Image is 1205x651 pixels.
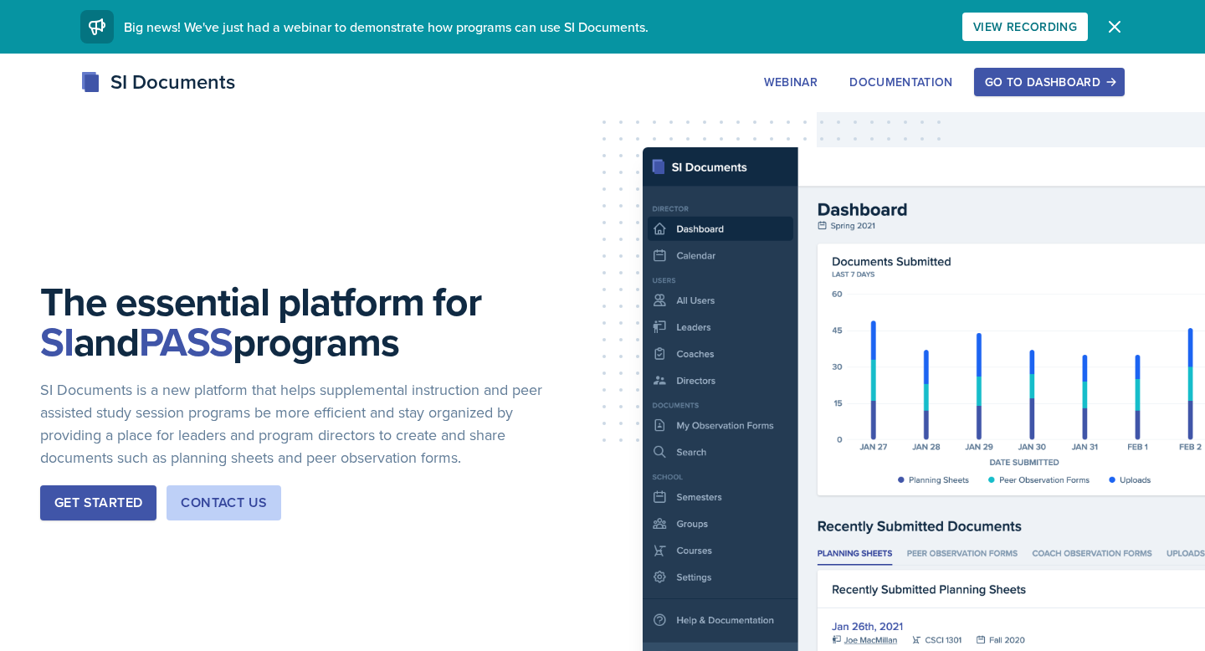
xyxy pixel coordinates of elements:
div: Contact Us [181,493,267,513]
button: Go to Dashboard [974,68,1125,96]
div: View Recording [973,20,1077,33]
button: Get Started [40,485,156,520]
button: Documentation [838,68,964,96]
div: Documentation [849,75,953,89]
div: Webinar [764,75,818,89]
span: Big news! We've just had a webinar to demonstrate how programs can use SI Documents. [124,18,649,36]
div: SI Documents [80,67,235,97]
div: Go to Dashboard [985,75,1114,89]
button: View Recording [962,13,1088,41]
div: Get Started [54,493,142,513]
button: Contact Us [167,485,281,520]
button: Webinar [753,68,828,96]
